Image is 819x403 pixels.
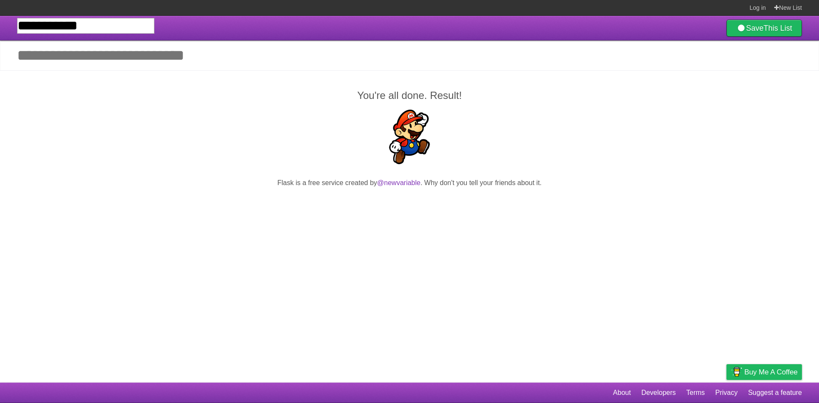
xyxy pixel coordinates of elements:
a: SaveThis List [726,20,802,37]
a: @newvariable [377,179,421,186]
h2: You're all done. Result! [17,88,802,103]
a: About [613,385,631,401]
span: Buy me a coffee [744,365,798,380]
a: Buy me a coffee [726,364,802,380]
a: Privacy [715,385,738,401]
img: Super Mario [382,110,437,164]
p: Flask is a free service created by . Why don't you tell your friends about it. [17,178,802,188]
a: Terms [686,385,705,401]
img: Buy me a coffee [731,365,742,379]
a: Suggest a feature [748,385,802,401]
a: Developers [641,385,676,401]
iframe: X Post Button [394,199,425,211]
b: This List [764,24,792,32]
